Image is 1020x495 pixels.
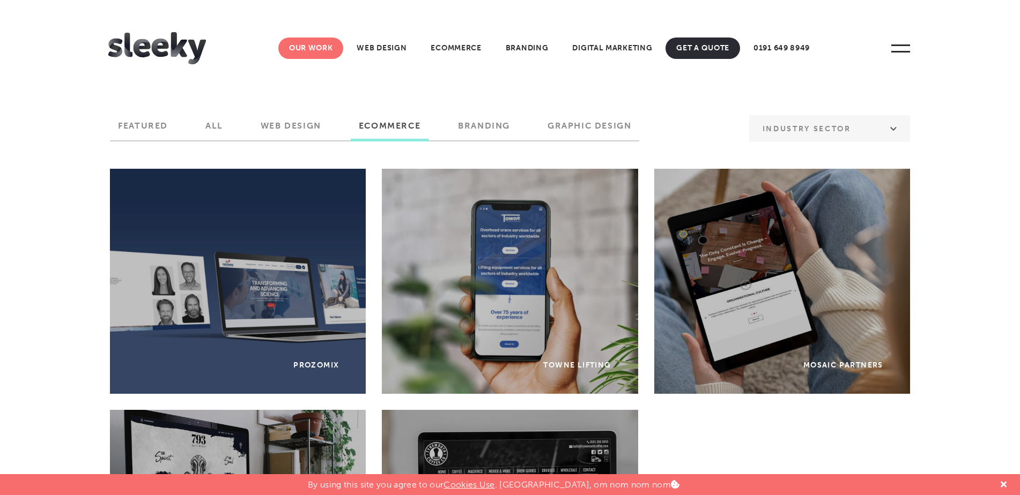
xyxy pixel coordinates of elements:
label: Branding [450,121,518,139]
label: Ecommerce [351,121,428,139]
label: All [197,121,231,139]
a: Our Work [278,37,344,59]
a: Web Design [346,37,417,59]
a: Cookies Use [444,479,495,490]
a: Ecommerce [420,37,492,59]
label: Web Design [253,121,329,139]
a: 0191 649 8949 [743,37,821,59]
a: Digital Marketing [561,37,663,59]
a: Get A Quote [666,37,740,59]
label: Featured [110,121,176,139]
p: By using this site you agree to our . [GEOGRAPHIC_DATA], om nom nom nom [308,474,679,490]
label: Graphic Design [539,121,639,139]
img: Sleeky Web Design Newcastle [108,32,206,64]
a: Branding [495,37,559,59]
